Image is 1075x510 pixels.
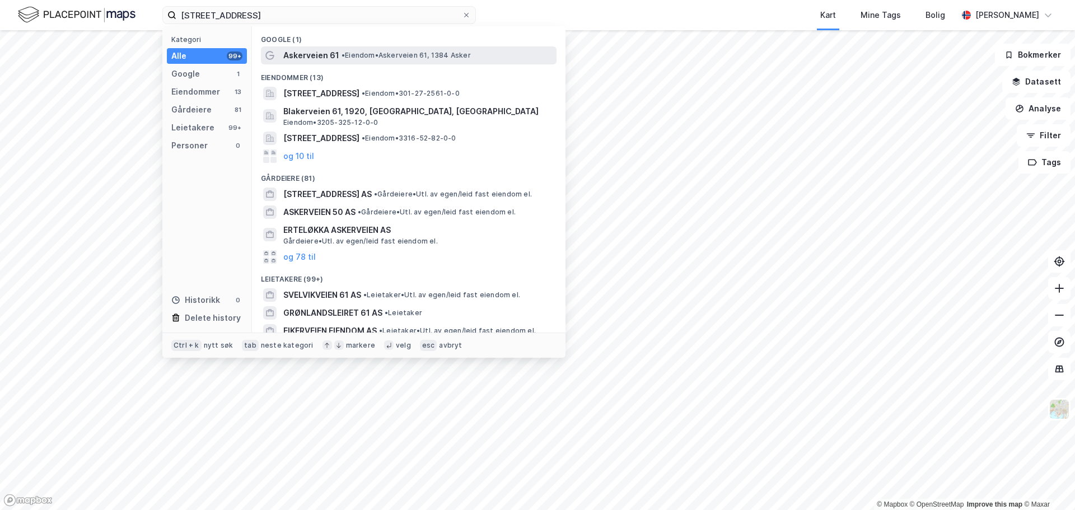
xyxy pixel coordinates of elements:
[363,291,367,299] span: •
[283,149,314,163] button: og 10 til
[820,8,836,22] div: Kart
[185,311,241,325] div: Delete history
[261,341,314,350] div: neste kategori
[18,5,135,25] img: logo.f888ab2527a4732fd821a326f86c7f29.svg
[233,69,242,78] div: 1
[227,123,242,132] div: 99+
[3,494,53,507] a: Mapbox homepage
[252,26,565,46] div: Google (1)
[439,341,462,350] div: avbryt
[171,35,247,44] div: Kategori
[379,326,382,335] span: •
[1017,124,1071,147] button: Filter
[233,105,242,114] div: 81
[877,500,908,508] a: Mapbox
[283,288,361,302] span: SVELVIKVEIEN 61 AS
[171,293,220,307] div: Historikk
[1002,71,1071,93] button: Datasett
[283,87,359,100] span: [STREET_ADDRESS]
[283,250,316,264] button: og 78 til
[171,121,214,134] div: Leietakere
[396,341,411,350] div: velg
[1006,97,1071,120] button: Analyse
[1049,399,1070,420] img: Z
[1018,151,1071,174] button: Tags
[995,44,1071,66] button: Bokmerker
[363,291,520,300] span: Leietaker • Utl. av egen/leid fast eiendom el.
[233,87,242,96] div: 13
[346,341,375,350] div: markere
[252,266,565,286] div: Leietakere (99+)
[362,134,365,142] span: •
[204,341,233,350] div: nytt søk
[379,326,536,335] span: Leietaker • Utl. av egen/leid fast eiendom el.
[227,52,242,60] div: 99+
[1019,456,1075,510] iframe: Chat Widget
[283,324,377,338] span: EIKERVEIEN EIENDOM AS
[975,8,1039,22] div: [PERSON_NAME]
[283,118,378,127] span: Eiendom • 3205-325-12-0-0
[283,105,552,118] span: Blakerveien 61, 1920, [GEOGRAPHIC_DATA], [GEOGRAPHIC_DATA]
[926,8,945,22] div: Bolig
[362,89,365,97] span: •
[910,500,964,508] a: OpenStreetMap
[362,134,456,143] span: Eiendom • 3316-52-82-0-0
[283,205,356,219] span: ASKERVEIEN 50 AS
[374,190,532,199] span: Gårdeiere • Utl. av egen/leid fast eiendom el.
[283,223,552,237] span: ERTELØKKA ASKERVEIEN AS
[176,7,462,24] input: Søk på adresse, matrikkel, gårdeiere, leietakere eller personer
[283,237,438,246] span: Gårdeiere • Utl. av egen/leid fast eiendom el.
[362,89,460,98] span: Eiendom • 301-27-2561-0-0
[1019,456,1075,510] div: Kontrollprogram for chat
[283,49,339,62] span: Askerveien 61
[252,165,565,185] div: Gårdeiere (81)
[171,49,186,63] div: Alle
[233,141,242,150] div: 0
[283,306,382,320] span: GRØNLANDSLEIRET 61 AS
[358,208,361,216] span: •
[171,85,220,99] div: Eiendommer
[171,103,212,116] div: Gårdeiere
[283,132,359,145] span: [STREET_ADDRESS]
[242,340,259,351] div: tab
[283,188,372,201] span: [STREET_ADDRESS] AS
[385,308,388,317] span: •
[233,296,242,305] div: 0
[171,67,200,81] div: Google
[385,308,422,317] span: Leietaker
[342,51,345,59] span: •
[342,51,471,60] span: Eiendom • Askerveien 61, 1384 Asker
[171,340,202,351] div: Ctrl + k
[967,500,1022,508] a: Improve this map
[374,190,377,198] span: •
[861,8,901,22] div: Mine Tags
[358,208,516,217] span: Gårdeiere • Utl. av egen/leid fast eiendom el.
[171,139,208,152] div: Personer
[420,340,437,351] div: esc
[252,64,565,85] div: Eiendommer (13)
